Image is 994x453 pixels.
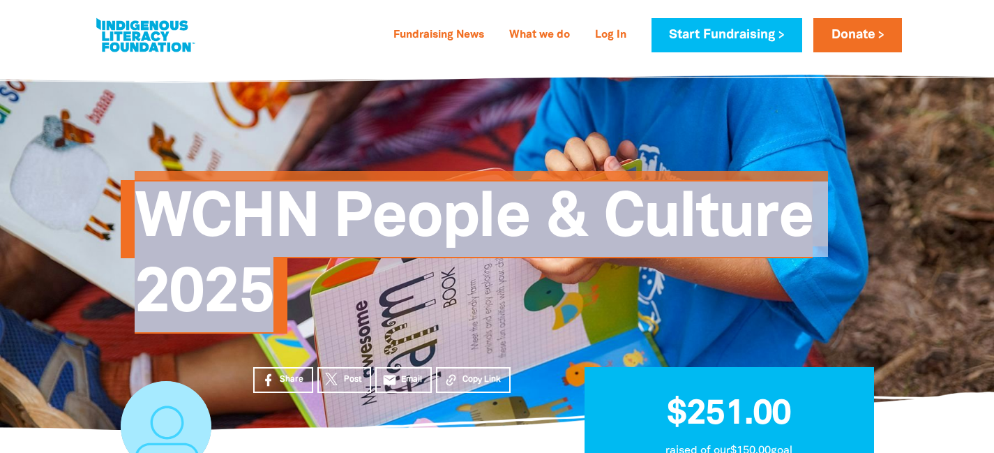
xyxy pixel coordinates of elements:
[280,373,303,386] span: Share
[813,18,901,52] a: Donate
[253,367,313,393] a: Share
[344,373,361,386] span: Post
[652,18,802,52] a: Start Fundraising
[382,373,397,387] i: email
[667,399,791,431] span: $251.00
[401,373,422,386] span: Email
[375,367,432,393] a: emailEmail
[135,191,813,334] span: WCHN People & Culture 2025
[385,24,492,47] a: Fundraising News
[587,24,635,47] a: Log In
[436,367,511,393] button: Copy Link
[462,373,501,386] span: Copy Link
[501,24,578,47] a: What we do
[317,367,371,393] a: Post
